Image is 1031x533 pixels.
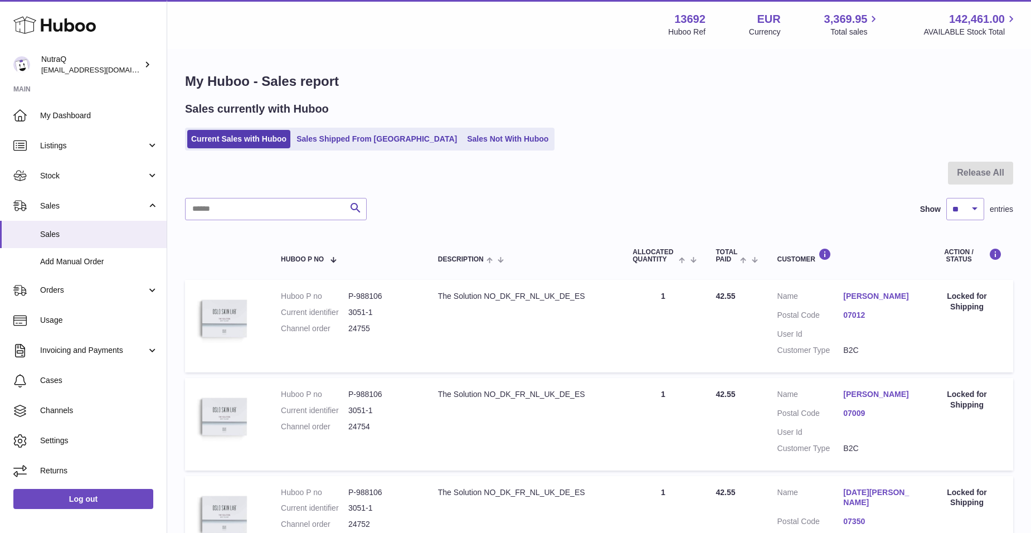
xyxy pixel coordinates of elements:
dt: Postal Code [777,310,844,323]
img: log@nutraq.com [13,56,30,73]
a: 3,369.95 Total sales [824,12,881,37]
strong: 13692 [674,12,706,27]
h2: Sales currently with Huboo [185,101,329,117]
a: 07350 [843,516,910,527]
dt: Postal Code [777,516,844,530]
dt: Name [777,389,844,403]
a: Sales Not With Huboo [463,130,552,148]
dt: Name [777,487,844,511]
dt: User Id [777,329,844,340]
span: Sales [40,201,147,211]
a: 07012 [843,310,910,321]
span: Stock [40,171,147,181]
dd: P-988106 [348,291,416,302]
a: [DATE][PERSON_NAME] [843,487,910,508]
span: AVAILABLE Stock Total [923,27,1018,37]
dt: Customer Type [777,345,844,356]
span: Description [438,256,484,263]
div: Locked for Shipping [932,487,1002,508]
span: My Dashboard [40,110,158,121]
span: Huboo P no [281,256,324,263]
div: Huboo Ref [668,27,706,37]
dt: Huboo P no [281,291,348,302]
label: Show [920,204,941,215]
dd: 3051-1 [348,503,416,513]
a: [PERSON_NAME] [843,291,910,302]
div: Locked for Shipping [932,389,1002,410]
h1: My Huboo - Sales report [185,72,1013,90]
div: The Solution NO_DK_FR_NL_UK_DE_ES [438,389,610,400]
span: Settings [40,435,158,446]
span: Channels [40,405,158,416]
dt: Huboo P no [281,389,348,400]
div: Customer [777,248,910,263]
img: 136921728478892.jpg [196,291,252,347]
dd: P-988106 [348,487,416,498]
dt: Postal Code [777,408,844,421]
a: [PERSON_NAME] [843,389,910,400]
span: 42.55 [716,292,736,301]
dd: 3051-1 [348,405,416,416]
dt: Customer Type [777,443,844,454]
dt: Name [777,291,844,304]
a: Log out [13,489,153,509]
span: Cases [40,375,158,386]
dd: B2C [843,443,910,454]
span: Usage [40,315,158,326]
a: Sales Shipped From [GEOGRAPHIC_DATA] [293,130,461,148]
dd: P-988106 [348,389,416,400]
div: Action / Status [932,248,1002,263]
div: Locked for Shipping [932,291,1002,312]
td: 1 [621,378,704,471]
dt: Huboo P no [281,487,348,498]
dt: Channel order [281,519,348,530]
a: 142,461.00 AVAILABLE Stock Total [923,12,1018,37]
td: 1 [621,280,704,372]
span: Total sales [830,27,880,37]
dt: Current identifier [281,503,348,513]
span: 142,461.00 [949,12,1005,27]
dt: User Id [777,427,844,438]
span: entries [990,204,1013,215]
span: ALLOCATED Quantity [633,249,676,263]
div: The Solution NO_DK_FR_NL_UK_DE_ES [438,291,610,302]
span: Total paid [716,249,738,263]
dt: Current identifier [281,405,348,416]
span: Add Manual Order [40,256,158,267]
span: Listings [40,140,147,151]
span: [EMAIL_ADDRESS][DOMAIN_NAME] [41,65,164,74]
dt: Channel order [281,323,348,334]
div: The Solution NO_DK_FR_NL_UK_DE_ES [438,487,610,498]
span: 42.55 [716,390,736,399]
dt: Current identifier [281,307,348,318]
dd: B2C [843,345,910,356]
span: Returns [40,466,158,476]
span: Orders [40,285,147,295]
dt: Channel order [281,421,348,432]
dd: 24754 [348,421,416,432]
dd: 3051-1 [348,307,416,318]
div: Currency [749,27,781,37]
img: 136921728478892.jpg [196,389,252,445]
dd: 24752 [348,519,416,530]
span: 3,369.95 [824,12,868,27]
a: 07009 [843,408,910,419]
span: 42.55 [716,488,736,497]
span: Sales [40,229,158,240]
div: NutraQ [41,54,142,75]
span: Invoicing and Payments [40,345,147,356]
dd: 24755 [348,323,416,334]
strong: EUR [757,12,780,27]
a: Current Sales with Huboo [187,130,290,148]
